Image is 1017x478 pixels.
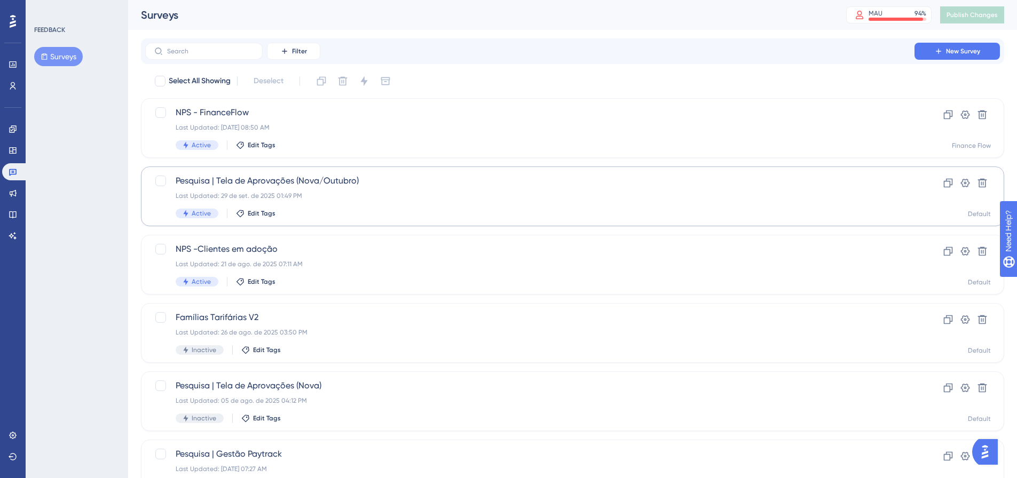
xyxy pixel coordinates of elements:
[34,47,83,66] button: Surveys
[253,414,281,423] span: Edit Tags
[169,75,231,87] span: Select All Showing
[176,260,884,268] div: Last Updated: 21 de ago. de 2025 07:11 AM
[176,174,884,187] span: Pesquisa | Tela de Aprovações (Nova/Outubro)
[244,71,293,91] button: Deselect
[241,346,281,354] button: Edit Tags
[34,26,65,34] div: FEEDBACK
[176,396,884,405] div: Last Updated: 05 de ago. de 2025 04:12 PM
[248,141,275,149] span: Edit Tags
[176,311,884,324] span: Famílias Tarifárias V2
[253,346,281,354] span: Edit Tags
[141,7,819,22] div: Surveys
[192,414,216,423] span: Inactive
[192,277,211,286] span: Active
[914,9,926,18] div: 94 %
[947,11,998,19] span: Publish Changes
[192,346,216,354] span: Inactive
[176,243,884,256] span: NPS -Clientes em adoção
[176,465,884,473] div: Last Updated: [DATE] 07:27 AM
[167,47,254,55] input: Search
[176,328,884,337] div: Last Updated: 26 de ago. de 2025 03:50 PM
[968,346,991,355] div: Default
[940,6,1004,23] button: Publish Changes
[192,141,211,149] span: Active
[176,448,884,460] span: Pesquisa | Gestão Paytrack
[236,277,275,286] button: Edit Tags
[248,277,275,286] span: Edit Tags
[236,141,275,149] button: Edit Tags
[869,9,882,18] div: MAU
[968,415,991,423] div: Default
[952,141,991,150] div: Finance Flow
[25,3,67,15] span: Need Help?
[248,209,275,218] span: Edit Tags
[972,436,1004,468] iframe: UserGuiding AI Assistant Launcher
[292,47,307,55] span: Filter
[192,209,211,218] span: Active
[254,75,283,87] span: Deselect
[176,379,884,392] span: Pesquisa | Tela de Aprovações (Nova)
[968,210,991,218] div: Default
[176,106,884,119] span: NPS - FinanceFlow
[914,43,1000,60] button: New Survey
[176,192,884,200] div: Last Updated: 29 de set. de 2025 01:49 PM
[968,278,991,286] div: Default
[267,43,320,60] button: Filter
[241,414,281,423] button: Edit Tags
[946,47,980,55] span: New Survey
[176,123,884,132] div: Last Updated: [DATE] 08:50 AM
[236,209,275,218] button: Edit Tags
